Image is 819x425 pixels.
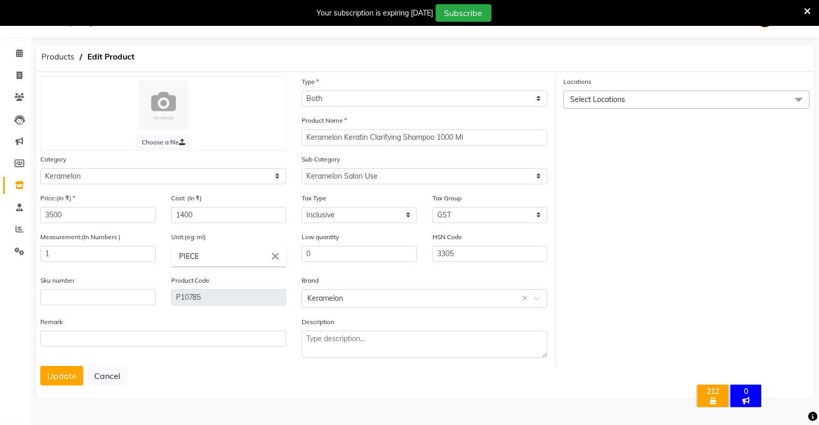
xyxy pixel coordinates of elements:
div: Your subscription is expiring [DATE] [317,8,434,19]
label: Remark [40,317,63,327]
label: Price:(In ₹) [40,194,75,203]
span: Products [36,48,80,66]
label: Product Name [302,116,347,125]
div: 0 [733,387,760,396]
span: Edit Product [82,48,140,66]
label: Unit:(eg: ml) [171,232,206,242]
label: Sku number [40,276,75,285]
label: Measurement:(In Numbers ) [40,232,121,242]
input: Leave empty to Autogenerate [171,289,287,305]
label: HSN Code [433,232,462,242]
label: Sub Category [302,155,340,164]
label: Description [302,317,334,327]
label: Category [40,155,66,164]
label: Tax Group [433,194,461,203]
label: Choose a file [136,135,191,150]
label: Type [302,77,319,86]
span: Clear all [522,293,531,304]
button: Cancel [87,366,127,386]
div: 212 [699,387,726,396]
label: Locations [563,77,591,86]
label: Cost: (In ₹) [171,194,202,203]
button: Update [40,366,83,386]
span: Select Locations [570,95,625,104]
label: Tax Type [302,194,326,203]
label: Brand [302,276,319,285]
label: Product Code [171,276,210,285]
label: Low quantity [302,232,339,242]
button: Subscribe [436,4,492,22]
i: Close [270,251,281,262]
img: Cinque Terre [139,81,188,130]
